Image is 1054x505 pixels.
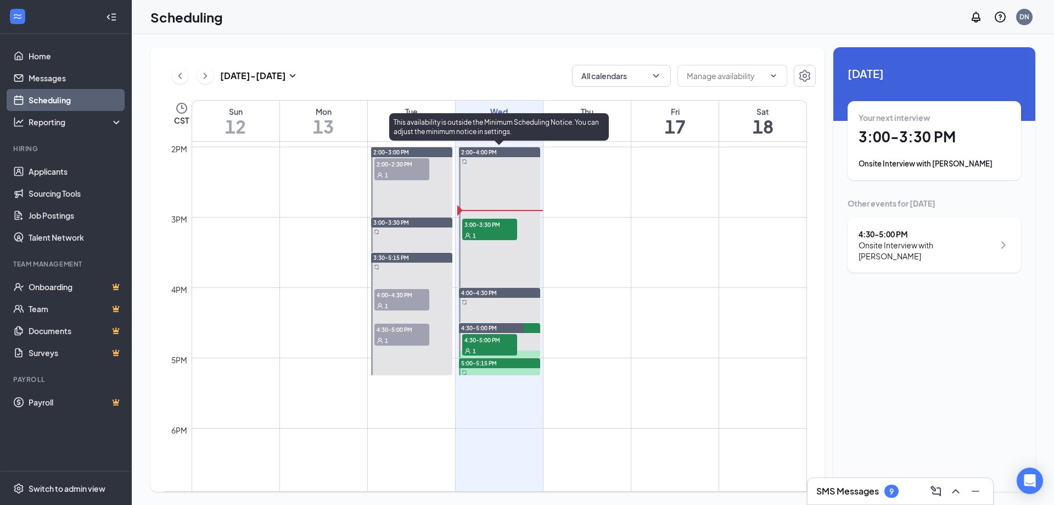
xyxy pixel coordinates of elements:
svg: Settings [13,483,24,494]
span: 2:00-4:00 PM [461,148,497,156]
span: 1 [385,302,388,310]
a: Applicants [29,160,122,182]
svg: Sync [462,299,467,305]
div: Open Intercom Messenger [1017,468,1043,494]
button: Minimize [967,482,984,500]
svg: Minimize [969,485,982,498]
span: 4:30-5:00 PM [374,324,429,335]
div: Onsite Interview with [PERSON_NAME] [859,158,1010,169]
a: October 17, 2025 [631,101,719,141]
a: October 18, 2025 [719,101,806,141]
svg: ChevronUp [949,485,962,498]
h1: 13 [280,117,367,136]
div: DN [1019,12,1029,21]
svg: Analysis [13,116,24,127]
button: ComposeMessage [927,482,945,500]
div: 6pm [169,424,189,436]
svg: ChevronRight [200,69,211,82]
div: 2pm [169,143,189,155]
svg: ChevronDown [769,71,778,80]
a: SurveysCrown [29,342,122,364]
span: 5:00-5:15 PM [461,359,497,367]
a: October 12, 2025 [192,101,279,141]
svg: ChevronRight [997,238,1010,252]
svg: Sync [462,370,467,375]
a: TeamCrown [29,298,122,320]
button: All calendarsChevronDown [572,65,671,87]
button: ChevronRight [197,68,214,84]
svg: Sync [462,159,467,164]
span: 4:30-5:00 PM [462,334,517,345]
div: Onsite Interview with [PERSON_NAME] [859,240,994,262]
div: Hiring [13,144,120,153]
a: Messages [29,67,122,89]
span: 2:00-3:00 PM [373,148,409,156]
h1: 17 [631,117,719,136]
a: October 15, 2025 [456,101,543,141]
h1: 12 [192,117,279,136]
span: 2:00-2:30 PM [374,158,429,169]
span: [DATE] [848,65,1021,82]
h3: SMS Messages [816,485,879,497]
span: 3:00-3:30 PM [462,219,517,230]
a: October 14, 2025 [368,101,455,141]
button: Settings [794,65,816,87]
span: 4:30-5:00 PM [461,324,497,332]
h1: 14 [368,117,455,136]
span: CST [174,115,189,126]
svg: WorkstreamLogo [12,11,23,22]
svg: ChevronDown [651,70,661,81]
svg: User [464,232,471,239]
button: ChevronUp [947,482,965,500]
div: Fri [631,106,719,117]
span: 3:30-5:15 PM [373,254,409,262]
a: PayrollCrown [29,391,122,413]
a: Scheduling [29,89,122,111]
a: Home [29,45,122,67]
div: Your next interview [859,112,1010,123]
div: Other events for [DATE] [848,198,1021,209]
input: Manage availability [687,70,765,82]
span: 1 [385,171,388,179]
div: 4:30 - 5:00 PM [859,229,994,240]
div: Switch to admin view [29,483,105,494]
div: Sat [719,106,806,117]
div: Payroll [13,375,120,384]
div: Thu [543,106,631,117]
svg: Sync [374,264,379,270]
span: 1 [385,337,388,345]
h1: 18 [719,117,806,136]
svg: SmallChevronDown [286,69,299,82]
svg: Notifications [969,10,983,24]
span: 3:00-3:30 PM [373,219,409,226]
svg: User [377,337,383,344]
h1: Scheduling [150,8,223,26]
a: OnboardingCrown [29,276,122,298]
svg: Clock [175,102,188,115]
div: This availability is outside the Minimum Scheduling Notice. You can adjust the minimum notice in ... [389,113,609,141]
svg: QuestionInfo [994,10,1007,24]
svg: Collapse [106,12,117,23]
span: 1 [473,232,476,240]
div: Team Management [13,259,120,269]
div: Reporting [29,116,123,127]
svg: ChevronLeft [175,69,186,82]
a: DocumentsCrown [29,320,122,342]
svg: Sync [374,229,379,235]
div: 4pm [169,284,189,296]
a: Job Postings [29,204,122,226]
a: October 16, 2025 [543,101,631,141]
div: Wed [456,106,543,117]
svg: ComposeMessage [929,485,943,498]
button: ChevronLeft [172,68,188,84]
div: 9 [889,487,894,496]
h1: 3:00 - 3:30 PM [859,127,1010,146]
span: 4:00-4:30 PM [461,289,497,297]
span: 1 [473,347,476,355]
div: 3pm [169,213,189,225]
div: Sun [192,106,279,117]
span: 4:00-4:30 PM [374,289,429,300]
a: Talent Network [29,226,122,248]
svg: Settings [798,69,811,82]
